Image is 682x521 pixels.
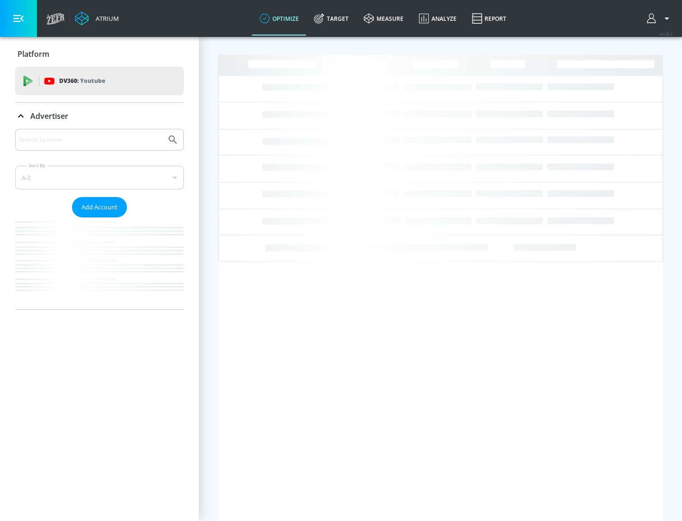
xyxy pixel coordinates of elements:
p: Platform [18,49,49,59]
div: Advertiser [15,129,184,309]
p: Youtube [80,76,105,86]
a: Analyze [411,1,464,36]
p: Advertiser [30,111,68,121]
a: optimize [252,1,306,36]
div: DV360: Youtube [15,67,184,95]
div: Atrium [92,14,119,23]
div: A-Z [15,166,184,189]
a: Target [306,1,356,36]
a: measure [356,1,411,36]
p: DV360: [59,76,105,86]
div: Platform [15,41,184,67]
span: Add Account [81,202,117,213]
button: Add Account [72,197,127,217]
nav: list of Advertiser [15,217,184,309]
a: Report [464,1,514,36]
div: Advertiser [15,103,184,129]
a: Atrium [75,11,119,26]
span: v 4.28.0 [659,31,673,36]
label: Sort By [27,162,47,169]
input: Search by name [19,134,162,146]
